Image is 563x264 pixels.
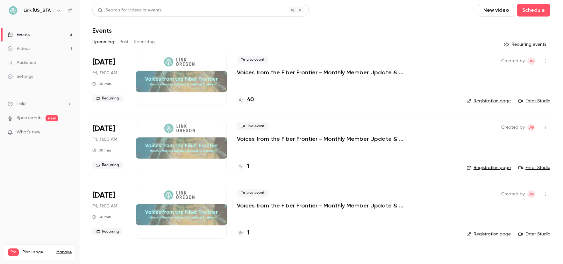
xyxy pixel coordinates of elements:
[56,250,72,255] a: Manage
[24,7,53,14] h6: Link [US_STATE]
[8,5,18,16] img: Link Oregon
[518,165,550,171] a: Enter Studio
[478,4,514,17] button: New video
[17,100,26,107] span: Help
[92,57,115,67] span: [DATE]
[92,37,114,47] button: Upcoming
[237,122,268,130] span: Live event
[237,202,428,209] a: Voices from the Fiber Frontier - Monthly Member Update & Broadband Briefing
[8,45,30,52] div: Videos
[92,203,117,209] span: Fri, 11:00 AM
[237,229,249,237] a: 1
[98,7,161,14] div: Search for videos or events
[237,56,268,64] span: Live event
[501,57,525,65] span: Created by
[23,250,53,255] span: Plan usage
[8,73,33,80] div: Settings
[501,39,550,50] button: Recurring events
[8,100,72,107] li: help-dropdown-opener
[92,27,112,34] h1: Events
[527,190,535,198] span: Jerry Gaube
[92,55,126,105] div: Sep 19 Fri, 11:00 AM (America/Los Angeles)
[17,115,42,121] a: SpeakerHub
[119,37,129,47] button: Past
[527,124,535,131] span: Jerry Gaube
[247,229,249,237] h4: 1
[17,129,40,136] span: What's new
[92,70,117,76] span: Fri, 11:00 AM
[92,95,123,102] span: Recurring
[467,231,511,237] a: Registration page
[247,162,249,171] h4: 1
[501,190,525,198] span: Created by
[237,96,254,104] a: 40
[92,188,126,239] div: Nov 21 Fri, 11:00 AM (America/Los Angeles)
[92,161,123,169] span: Recurring
[237,162,249,171] a: 1
[247,96,254,104] h4: 40
[92,136,117,143] span: Fri, 11:00 AM
[92,124,115,134] span: [DATE]
[92,148,111,153] div: 30 min
[92,81,111,86] div: 30 min
[529,57,534,65] span: JG
[46,115,58,121] span: new
[527,57,535,65] span: Jerry Gaube
[517,4,550,17] button: Schedule
[518,231,550,237] a: Enter Studio
[134,37,155,47] button: Recurring
[237,135,428,143] a: Voices from the Fiber Frontier - Monthly Member Update & Broadband Briefing
[92,121,126,172] div: Oct 17 Fri, 11:00 AM (America/Los Angeles)
[237,189,268,197] span: Live event
[8,248,19,256] span: Pro
[529,124,534,131] span: JG
[529,190,534,198] span: JG
[92,190,115,200] span: [DATE]
[518,98,550,104] a: Enter Studio
[92,214,111,220] div: 30 min
[92,228,123,235] span: Recurring
[467,98,511,104] a: Registration page
[8,31,30,38] div: Events
[467,165,511,171] a: Registration page
[237,69,428,76] a: Voices from the Fiber Frontier - Monthly Member Update & Broadband Briefing
[501,124,525,131] span: Created by
[8,59,36,66] div: Audience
